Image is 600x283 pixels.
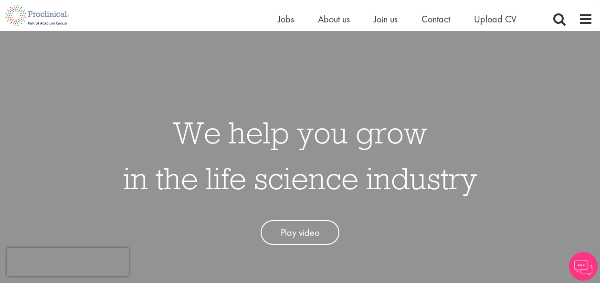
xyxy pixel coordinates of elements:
h1: We help you grow in the life science industry [123,110,477,201]
a: Jobs [278,13,294,25]
a: About us [318,13,350,25]
img: Chatbot [569,252,598,281]
a: Upload CV [474,13,516,25]
a: Contact [421,13,450,25]
a: Join us [374,13,398,25]
a: Play video [261,220,339,245]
